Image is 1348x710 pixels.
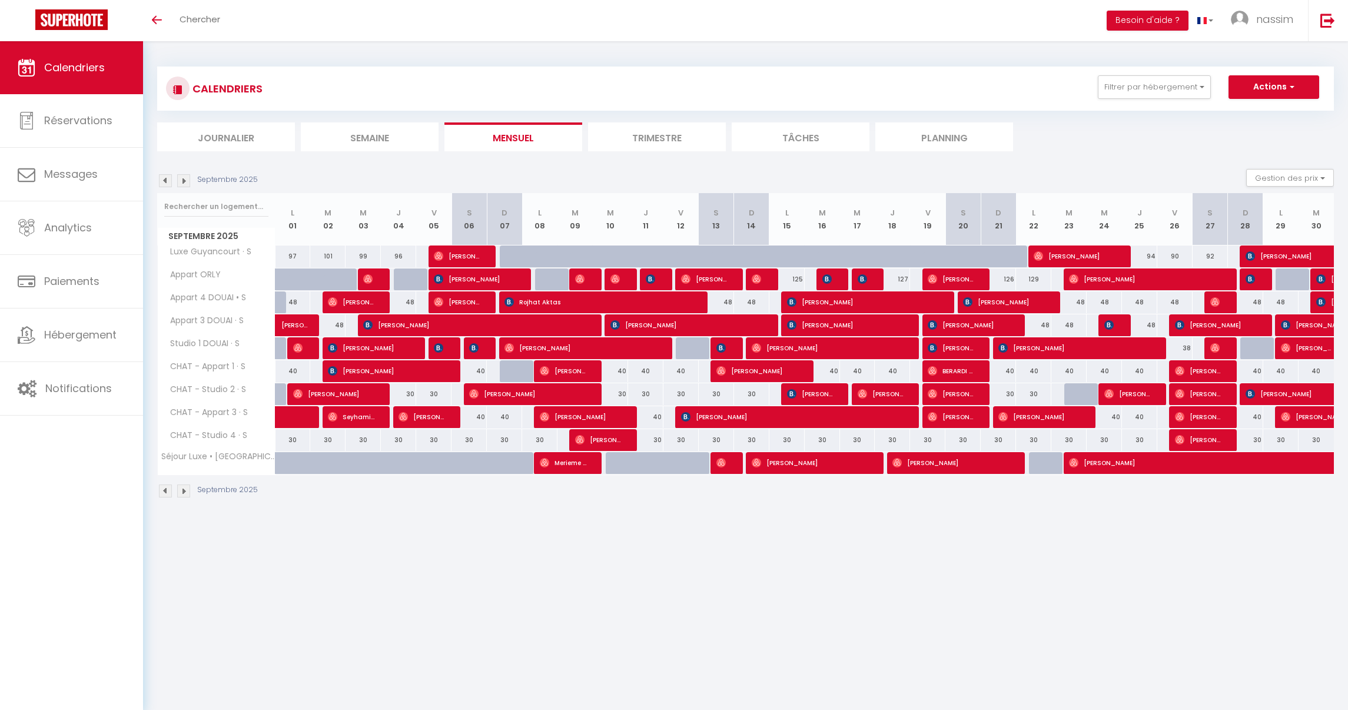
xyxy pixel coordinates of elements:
[1016,360,1051,382] div: 40
[1069,268,1222,290] span: [PERSON_NAME]
[928,406,975,428] span: [PERSON_NAME] El Kouchni
[469,383,587,405] span: [PERSON_NAME]
[716,360,799,382] span: [PERSON_NAME]
[1122,429,1157,451] div: 30
[610,268,622,290] span: [PERSON_NAME]
[1172,207,1177,218] abbr: V
[160,245,254,258] span: Luxe Guyancourt · S
[1157,245,1193,267] div: 90
[716,452,728,474] span: [PERSON_NAME]
[1122,291,1157,313] div: 48
[522,429,557,451] div: 30
[1032,207,1035,218] abbr: L
[434,291,481,313] span: [PERSON_NAME]
[1229,75,1319,99] button: Actions
[310,314,346,336] div: 48
[1175,314,1257,336] span: [PERSON_NAME]
[44,113,112,128] span: Réservations
[1016,383,1051,405] div: 30
[487,406,522,428] div: 40
[1016,429,1051,451] div: 30
[1087,193,1122,245] th: 24
[1228,429,1263,451] div: 30
[381,383,416,405] div: 30
[346,245,381,267] div: 99
[346,429,381,451] div: 30
[643,207,648,218] abbr: J
[963,291,1045,313] span: [PERSON_NAME]
[588,122,726,151] li: Trimestre
[1137,207,1142,218] abbr: J
[1051,291,1087,313] div: 48
[858,383,905,405] span: [PERSON_NAME]
[346,193,381,245] th: 03
[1051,314,1087,336] div: 48
[35,9,108,30] img: Super Booking
[328,406,375,428] span: Seyhamit Alpay
[981,268,1016,290] div: 126
[180,13,220,25] span: Chercher
[945,429,981,451] div: 30
[575,268,587,290] span: [PERSON_NAME]
[275,314,311,337] a: [PERSON_NAME]
[158,228,275,245] span: Septembre 2025
[734,383,769,405] div: 30
[160,429,250,442] span: CHAT - Studio 4 · S
[628,383,663,405] div: 30
[1175,360,1222,382] span: [PERSON_NAME]
[734,429,769,451] div: 30
[681,268,728,290] span: [PERSON_NAME]
[1243,207,1249,218] abbr: D
[328,337,410,359] span: [PERSON_NAME]
[875,360,910,382] div: 40
[1231,11,1249,28] img: ...
[699,291,734,313] div: 48
[1228,406,1263,428] div: 40
[1175,406,1222,428] span: [PERSON_NAME]
[699,383,734,405] div: 30
[1228,193,1263,245] th: 28
[434,268,516,290] span: [PERSON_NAME]
[1207,207,1213,218] abbr: S
[504,291,693,313] span: Rojhat Aktas
[160,314,247,327] span: Appart 3 DOUAI · S
[1122,245,1157,267] div: 94
[1016,193,1051,245] th: 22
[1263,291,1299,313] div: 48
[787,383,834,405] span: [PERSON_NAME]
[1246,268,1257,290] span: [PERSON_NAME]
[1299,193,1334,245] th: 30
[1263,193,1299,245] th: 29
[451,193,487,245] th: 06
[628,429,663,451] div: 30
[1157,193,1193,245] th: 26
[538,207,542,218] abbr: L
[1087,291,1122,313] div: 48
[160,383,249,396] span: CHAT - Studio 2 · S
[1104,314,1116,336] span: [PERSON_NAME]
[1034,245,1116,267] span: [PERSON_NAME]
[1101,207,1108,218] abbr: M
[663,360,699,382] div: 40
[1193,245,1228,267] div: 92
[928,360,975,382] span: BERARDI [PERSON_NAME]
[1256,12,1293,26] span: nassim
[310,245,346,267] div: 101
[628,360,663,382] div: 40
[875,122,1013,151] li: Planning
[197,485,258,496] p: Septembre 2025
[1193,193,1228,245] th: 27
[1122,360,1157,382] div: 40
[699,429,734,451] div: 30
[858,268,869,290] span: [PERSON_NAME]
[275,291,311,313] div: 48
[1016,268,1051,290] div: 129
[925,207,931,218] abbr: V
[752,268,763,290] span: [PERSON_NAME]
[1016,314,1051,336] div: 48
[610,314,763,336] span: [PERSON_NAME]
[416,193,451,245] th: 05
[805,429,840,451] div: 30
[328,291,375,313] span: [PERSON_NAME]
[291,207,294,218] abbr: L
